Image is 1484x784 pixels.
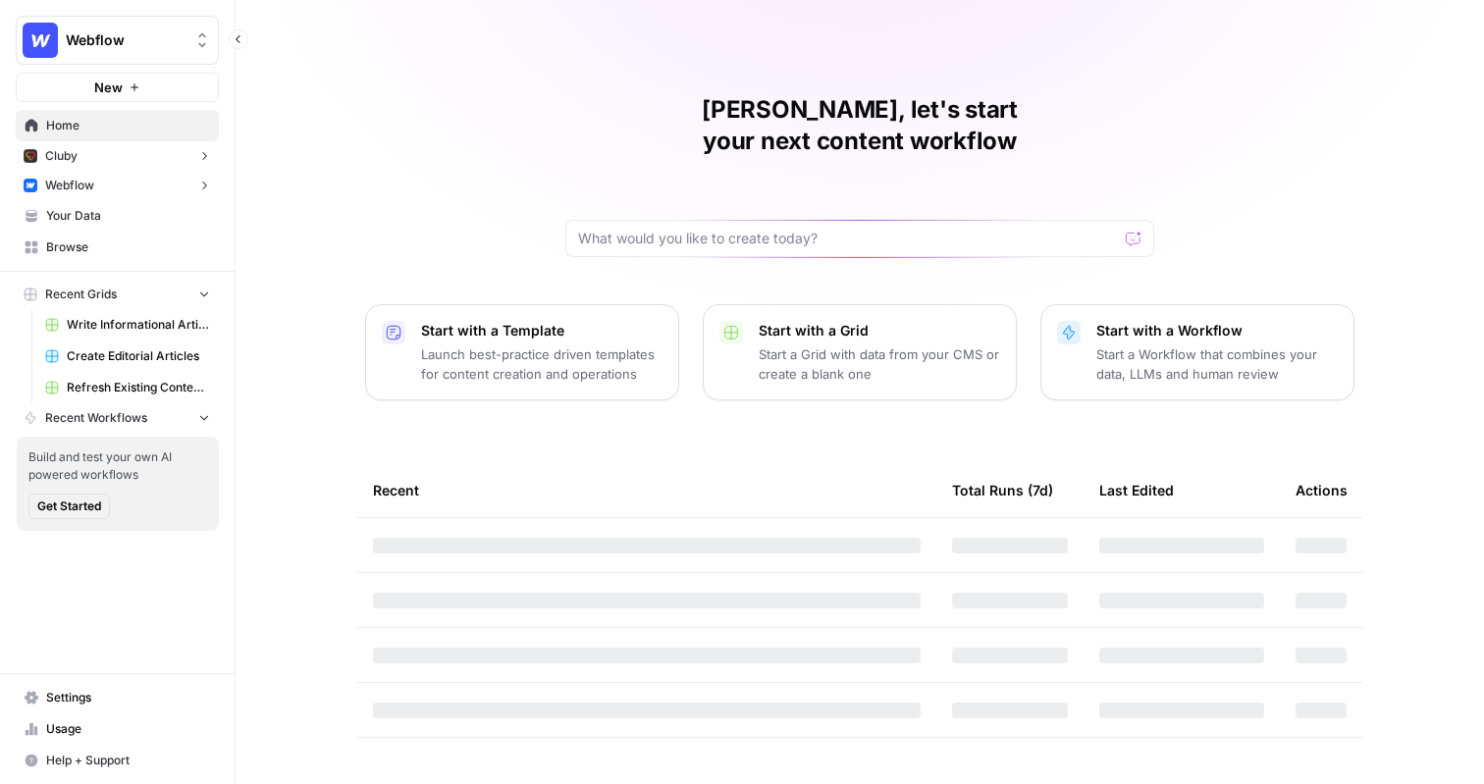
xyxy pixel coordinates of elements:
input: What would you like to create today? [578,229,1118,248]
img: x9pvq66k5d6af0jwfjov4in6h5zj [24,149,37,163]
span: Home [46,117,210,134]
span: Build and test your own AI powered workflows [28,448,207,484]
p: Start a Grid with data from your CMS or create a blank one [759,344,1000,384]
div: Total Runs (7d) [952,463,1053,517]
span: Browse [46,238,210,256]
p: Start a Workflow that combines your data, LLMs and human review [1096,344,1338,384]
button: Workspace: Webflow [16,16,219,65]
button: Start with a WorkflowStart a Workflow that combines your data, LLMs and human review [1040,304,1354,400]
span: Recent Workflows [45,409,147,427]
a: Home [16,110,219,141]
button: New [16,73,219,102]
button: Start with a TemplateLaunch best-practice driven templates for content creation and operations [365,304,679,400]
img: Webflow Logo [23,23,58,58]
button: Start with a GridStart a Grid with data from your CMS or create a blank one [703,304,1017,400]
span: Help + Support [46,752,210,769]
p: Start with a Workflow [1096,321,1338,340]
img: a1pu3e9a4sjoov2n4mw66knzy8l8 [24,179,37,192]
span: Your Data [46,207,210,225]
button: Recent Workflows [16,403,219,433]
a: Write Informational Article [36,309,219,340]
span: Settings [46,689,210,706]
span: Webflow [66,30,185,50]
button: Recent Grids [16,280,219,309]
button: Cluby [16,141,219,171]
a: Settings [16,682,219,713]
h1: [PERSON_NAME], let's start your next content workflow [565,94,1154,157]
a: Usage [16,713,219,745]
div: Recent [373,463,921,517]
span: New [94,78,123,97]
div: Actions [1296,463,1348,517]
span: Write Informational Article [67,316,210,334]
a: Your Data [16,200,219,232]
p: Start with a Grid [759,321,1000,340]
a: Browse [16,232,219,263]
button: Webflow [16,171,219,200]
span: Webflow [45,177,94,194]
span: Get Started [37,497,101,515]
span: Refresh Existing Content (6) [67,379,210,396]
button: Help + Support [16,745,219,776]
span: Cluby [45,147,78,165]
span: Recent Grids [45,286,117,303]
button: Get Started [28,494,110,519]
a: Create Editorial Articles [36,340,219,372]
p: Start with a Template [421,321,662,340]
span: Create Editorial Articles [67,347,210,365]
a: Refresh Existing Content (6) [36,372,219,403]
div: Last Edited [1099,463,1174,517]
span: Usage [46,720,210,738]
p: Launch best-practice driven templates for content creation and operations [421,344,662,384]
